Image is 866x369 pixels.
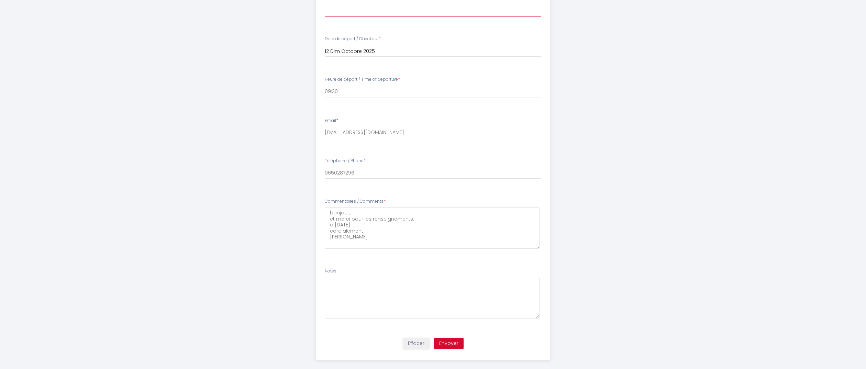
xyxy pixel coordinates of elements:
[325,158,366,164] label: Téléphone / Phone
[325,76,400,83] label: Heure de départ / Time of departure
[325,118,338,124] label: Email
[403,338,430,349] button: Effacer
[325,268,336,275] label: Notes
[325,198,386,205] label: Commentaires / Comments
[434,338,464,349] button: Envoyer
[325,36,381,42] label: Date de départ / Checkout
